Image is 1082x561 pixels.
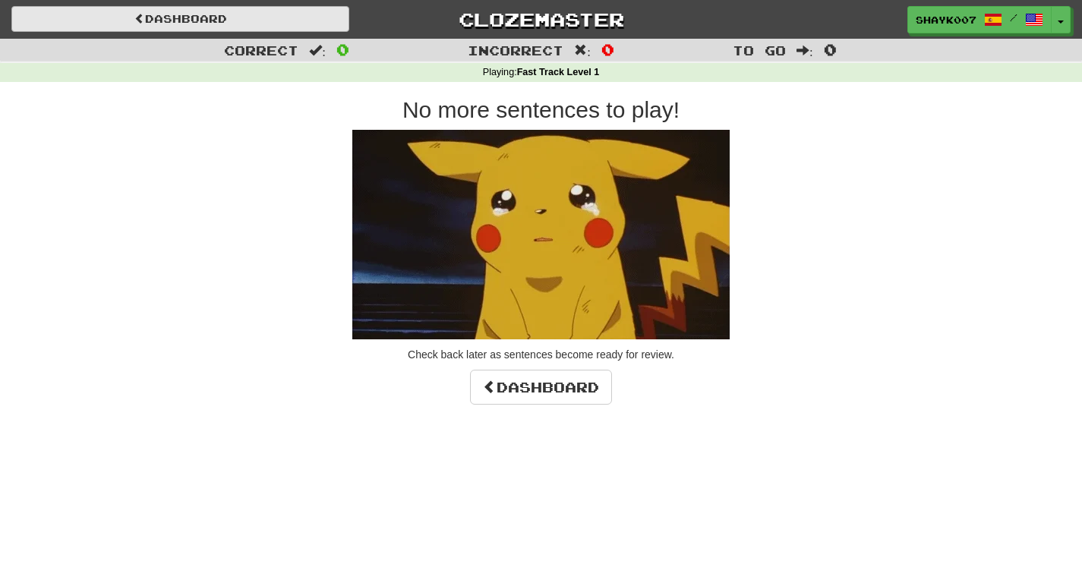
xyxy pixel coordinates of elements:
h2: No more sentences to play! [109,97,974,122]
span: 0 [824,40,837,58]
span: : [309,44,326,57]
span: / [1010,12,1017,23]
img: sad-pikachu.gif [352,130,730,339]
span: 0 [336,40,349,58]
span: Incorrect [468,43,563,58]
a: Dashboard [470,370,612,405]
a: Dashboard [11,6,349,32]
span: To go [733,43,786,58]
span: shayk007 [916,13,976,27]
span: 0 [601,40,614,58]
span: : [797,44,813,57]
span: Correct [224,43,298,58]
span: : [574,44,591,57]
a: shayk007 / [907,6,1052,33]
strong: Fast Track Level 1 [517,67,600,77]
p: Check back later as sentences become ready for review. [109,347,974,362]
a: Clozemaster [372,6,710,33]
